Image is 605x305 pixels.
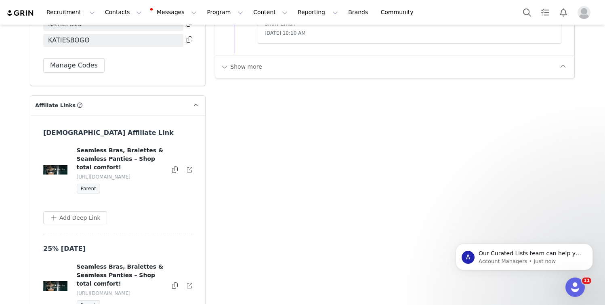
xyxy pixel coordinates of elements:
h4: Seamless Bras, Bralettes & Seamless Panties – Shop total comfort! [77,263,164,288]
button: Notifications [555,3,572,21]
button: Add Deep Link [43,211,107,224]
a: Community [376,3,422,21]
img: T-BANNER_-_910_x_300_-_balconette-teaser_-_shop-all.jpg [43,165,67,175]
p: [URL][DOMAIN_NAME] [77,290,164,297]
iframe: Intercom live chat [565,278,585,297]
span: Parent [77,184,100,194]
span: Affiliate Links [35,101,76,109]
h3: 25% [DATE] [43,244,174,254]
img: grin logo [6,9,35,17]
a: Brands [343,3,375,21]
span: [DATE] 10:10 AM [265,29,305,37]
span: 11 [582,278,591,284]
h3: [DEMOGRAPHIC_DATA] Affiliate Link [43,128,174,138]
body: Rich Text Area. Press ALT-0 for help. [6,6,332,15]
button: Manage Codes [43,58,105,73]
button: Content [248,3,292,21]
button: Reporting [293,3,343,21]
a: Tasks [536,3,554,21]
iframe: Intercom notifications message [443,227,605,283]
p: [URL][DOMAIN_NAME] [77,173,164,181]
img: T-BANNER_-_910_x_300_-_balconette-teaser_-_shop-all.jpg [43,281,67,291]
button: Recruitment [42,3,100,21]
img: placeholder-profile.jpg [578,6,590,19]
button: Show more [220,60,263,73]
button: Program [202,3,248,21]
button: Messages [147,3,202,21]
span: KATIESBOGO [48,36,90,45]
button: Profile [573,6,599,19]
button: Contacts [100,3,147,21]
h4: Seamless Bras, Bralettes & Seamless Panties – Shop total comfort! [77,146,164,172]
button: Search [518,3,536,21]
